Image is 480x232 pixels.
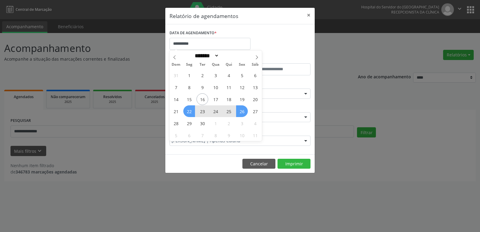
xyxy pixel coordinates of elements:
[170,105,182,117] span: Setembro 21, 2025
[223,129,235,141] span: Outubro 9, 2025
[170,117,182,129] span: Setembro 28, 2025
[183,105,195,117] span: Setembro 22, 2025
[277,159,310,169] button: Imprimir
[236,105,248,117] span: Setembro 26, 2025
[209,63,222,67] span: Qua
[223,93,235,105] span: Setembro 18, 2025
[183,63,196,67] span: Seg
[196,81,208,93] span: Setembro 9, 2025
[222,63,235,67] span: Qui
[196,69,208,81] span: Setembro 2, 2025
[196,63,209,67] span: Ter
[249,129,261,141] span: Outubro 11, 2025
[183,69,195,81] span: Setembro 1, 2025
[235,63,249,67] span: Sex
[236,129,248,141] span: Outubro 10, 2025
[303,8,315,23] button: Close
[196,93,208,105] span: Setembro 16, 2025
[249,69,261,81] span: Setembro 6, 2025
[223,105,235,117] span: Setembro 25, 2025
[236,81,248,93] span: Setembro 12, 2025
[210,69,221,81] span: Setembro 3, 2025
[183,129,195,141] span: Outubro 6, 2025
[170,69,182,81] span: Agosto 31, 2025
[169,29,217,38] label: DATA DE AGENDAMENTO
[219,53,239,59] input: Year
[223,81,235,93] span: Setembro 11, 2025
[223,69,235,81] span: Setembro 4, 2025
[170,93,182,105] span: Setembro 14, 2025
[249,105,261,117] span: Setembro 27, 2025
[242,159,275,169] button: Cancelar
[169,63,183,67] span: Dom
[210,93,221,105] span: Setembro 17, 2025
[210,129,221,141] span: Outubro 8, 2025
[170,129,182,141] span: Outubro 5, 2025
[169,12,238,20] h5: Relatório de agendamentos
[249,117,261,129] span: Outubro 4, 2025
[249,63,262,67] span: Sáb
[236,69,248,81] span: Setembro 5, 2025
[210,105,221,117] span: Setembro 24, 2025
[223,117,235,129] span: Outubro 2, 2025
[236,93,248,105] span: Setembro 19, 2025
[193,53,219,59] select: Month
[196,129,208,141] span: Outubro 7, 2025
[170,81,182,93] span: Setembro 7, 2025
[236,117,248,129] span: Outubro 3, 2025
[249,81,261,93] span: Setembro 13, 2025
[210,117,221,129] span: Outubro 1, 2025
[249,93,261,105] span: Setembro 20, 2025
[241,54,310,63] label: ATÉ
[196,105,208,117] span: Setembro 23, 2025
[196,117,208,129] span: Setembro 30, 2025
[210,81,221,93] span: Setembro 10, 2025
[183,81,195,93] span: Setembro 8, 2025
[183,93,195,105] span: Setembro 15, 2025
[183,117,195,129] span: Setembro 29, 2025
